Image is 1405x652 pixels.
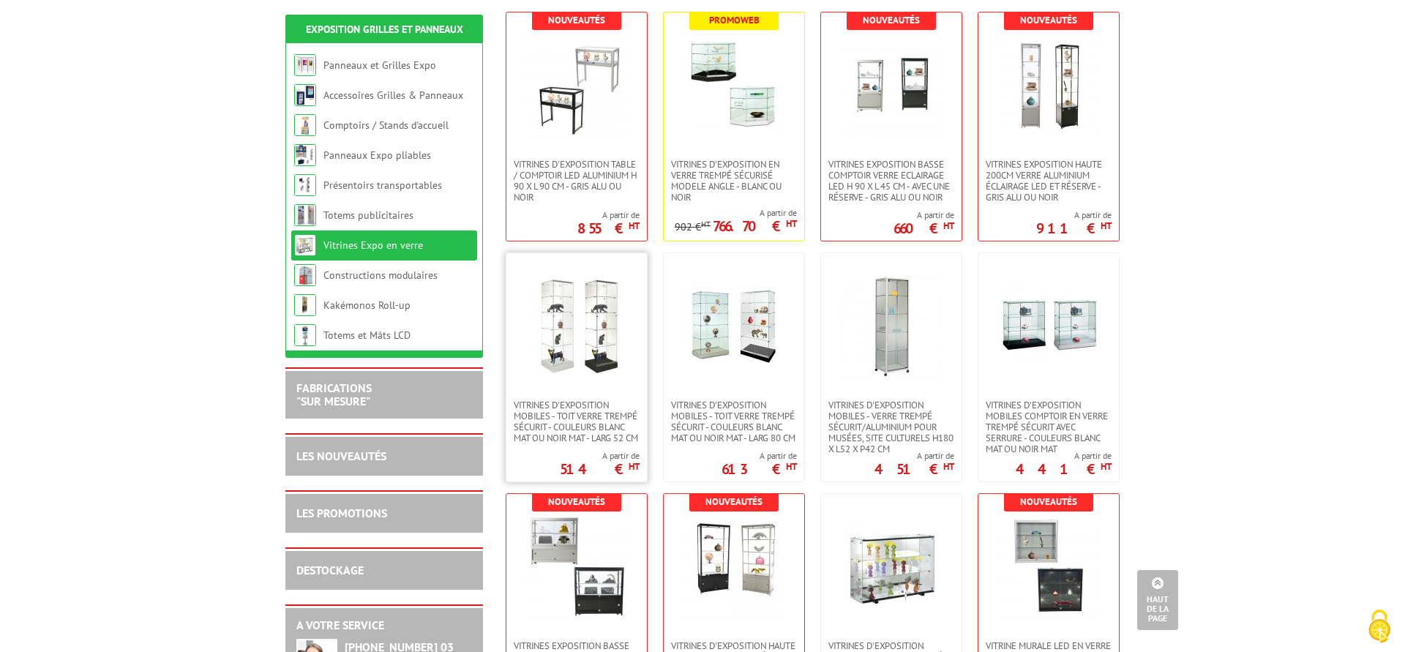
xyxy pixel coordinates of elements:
[683,34,785,137] img: VITRINES D’EXPOSITION EN VERRE TREMPÉ SÉCURISÉ MODELE ANGLE - BLANC OU NOIR
[874,450,954,462] span: A partir de
[978,400,1119,454] a: Vitrines d'exposition mobiles comptoir en verre trempé sécurit avec serrure - couleurs blanc mat ...
[629,460,640,473] sup: HT
[294,294,316,316] img: Kakémonos Roll-up
[323,89,463,102] a: Accessoires Grilles & Panneaux
[786,460,797,473] sup: HT
[323,299,411,312] a: Kakémonos Roll-up
[323,179,442,192] a: Présentoirs transportables
[294,234,316,256] img: Vitrines Expo en verre
[893,224,954,233] p: 660 €
[1036,209,1112,221] span: A partir de
[671,159,797,203] span: VITRINES D’EXPOSITION EN VERRE TREMPÉ SÉCURISÉ MODELE ANGLE - BLANC OU NOIR
[986,159,1112,203] span: VITRINES EXPOSITION HAUTE 200cm VERRE ALUMINIUM ÉCLAIRAGE LED ET RÉSERVE - GRIS ALU OU NOIR
[840,275,943,378] img: Vitrines d'exposition mobiles - verre trempé sécurit/aluminium pour musées, site culturels H180 X...
[514,400,640,443] span: Vitrines d'exposition mobiles - toit verre trempé sécurit - couleurs blanc mat ou noir mat - larg...
[294,264,316,286] img: Constructions modulaires
[323,59,436,72] a: Panneaux et Grilles Expo
[294,54,316,76] img: Panneaux et Grilles Expo
[828,400,954,454] span: Vitrines d'exposition mobiles - verre trempé sécurit/aluminium pour musées, site culturels H180 X...
[1354,602,1405,652] button: Cookies (fenêtre modale)
[296,563,364,577] a: DESTOCKAGE
[675,207,797,219] span: A partir de
[675,222,711,233] p: 902 €
[671,400,797,443] span: Vitrines d'exposition mobiles - toit verre trempé sécurit - couleurs blanc mat ou noir mat - larg...
[294,204,316,226] img: Totems publicitaires
[525,516,628,618] img: VITRINES EXPOSITION BASSE COMPTOIR VERRE ECLAIRAGE LED ET RÉSERVE H 90 CM - GRIS ALU OU NOIR
[821,400,962,454] a: Vitrines d'exposition mobiles - verre trempé sécurit/aluminium pour musées, site culturels H180 X...
[893,209,954,221] span: A partir de
[577,209,640,221] span: A partir de
[997,516,1100,618] img: Vitrine Murale LED en verre - GRIS ALU OU NOIR
[323,269,438,282] a: Constructions modulaires
[840,516,943,618] img: Vitrines d'exposition murales en verre trempé sécurit avec serrure - fond miroir
[701,219,711,229] sup: HT
[840,34,943,137] img: VITRINES EXPOSITION BASSE COMPTOIR VERRE ECLAIRAGE LED H 90 x L 45 CM - AVEC UNE RÉSERVE - GRIS A...
[722,465,797,473] p: 613 €
[323,149,431,162] a: Panneaux Expo pliables
[294,174,316,196] img: Présentoirs transportables
[629,220,640,232] sup: HT
[786,217,797,230] sup: HT
[683,275,785,378] img: Vitrines d'exposition mobiles - toit verre trempé sécurit - couleurs blanc mat ou noir mat - larg...
[1016,465,1112,473] p: 441 €
[1101,220,1112,232] sup: HT
[1020,14,1077,26] b: Nouveautés
[1020,495,1077,508] b: Nouveautés
[294,84,316,106] img: Accessoires Grilles & Panneaux
[514,159,640,203] span: Vitrines d'exposition table / comptoir LED Aluminium H 90 x L 90 cm - Gris Alu ou Noir
[683,516,785,618] img: VITRINES D'EXPOSITION HAUTE 200cm - VERRE TREMPé ÉCLAIRAGE LED ET RÉSERVE - GRIS ALU OU NOIR
[1101,460,1112,473] sup: HT
[986,400,1112,454] span: Vitrines d'exposition mobiles comptoir en verre trempé sécurit avec serrure - couleurs blanc mat ...
[709,14,760,26] b: Promoweb
[323,209,413,222] a: Totems publicitaires
[548,14,605,26] b: Nouveautés
[828,159,954,203] span: VITRINES EXPOSITION BASSE COMPTOIR VERRE ECLAIRAGE LED H 90 x L 45 CM - AVEC UNE RÉSERVE - GRIS A...
[294,144,316,166] img: Panneaux Expo pliables
[821,159,962,203] a: VITRINES EXPOSITION BASSE COMPTOIR VERRE ECLAIRAGE LED H 90 x L 45 CM - AVEC UNE RÉSERVE - GRIS A...
[294,114,316,136] img: Comptoirs / Stands d'accueil
[1137,570,1178,630] a: Haut de la page
[323,119,449,132] a: Comptoirs / Stands d'accueil
[978,159,1119,203] a: VITRINES EXPOSITION HAUTE 200cm VERRE ALUMINIUM ÉCLAIRAGE LED ET RÉSERVE - GRIS ALU OU NOIR
[577,224,640,233] p: 855 €
[997,275,1100,378] img: Vitrines d'exposition mobiles comptoir en verre trempé sécurit avec serrure - couleurs blanc mat ...
[296,506,387,520] a: LES PROMOTIONS
[296,449,386,463] a: LES NOUVEAUTÉS
[1036,224,1112,233] p: 911 €
[560,465,640,473] p: 514 €
[506,159,647,203] a: Vitrines d'exposition table / comptoir LED Aluminium H 90 x L 90 cm - Gris Alu ou Noir
[294,324,316,346] img: Totems et Mâts LCD
[306,23,463,36] a: Exposition Grilles et Panneaux
[997,34,1100,137] img: VITRINES EXPOSITION HAUTE 200cm VERRE ALUMINIUM ÉCLAIRAGE LED ET RÉSERVE - GRIS ALU OU NOIR
[323,239,423,252] a: Vitrines Expo en verre
[863,14,920,26] b: Nouveautés
[943,220,954,232] sup: HT
[296,381,372,408] a: FABRICATIONS"Sur Mesure"
[548,495,605,508] b: Nouveautés
[296,619,472,632] h2: A votre service
[1016,450,1112,462] span: A partir de
[722,450,797,462] span: A partir de
[560,450,640,462] span: A partir de
[664,159,804,203] a: VITRINES D’EXPOSITION EN VERRE TREMPÉ SÉCURISÉ MODELE ANGLE - BLANC OU NOIR
[713,222,797,231] p: 766.70 €
[1361,608,1398,645] img: Cookies (fenêtre modale)
[664,400,804,443] a: Vitrines d'exposition mobiles - toit verre trempé sécurit - couleurs blanc mat ou noir mat - larg...
[943,460,954,473] sup: HT
[874,465,954,473] p: 451 €
[705,495,763,508] b: Nouveautés
[525,275,628,378] img: Vitrines d'exposition mobiles - toit verre trempé sécurit - couleurs blanc mat ou noir mat - larg...
[525,34,628,137] img: Vitrines d'exposition table / comptoir LED Aluminium H 90 x L 90 cm - Gris Alu ou Noir
[506,400,647,443] a: Vitrines d'exposition mobiles - toit verre trempé sécurit - couleurs blanc mat ou noir mat - larg...
[323,329,411,342] a: Totems et Mâts LCD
